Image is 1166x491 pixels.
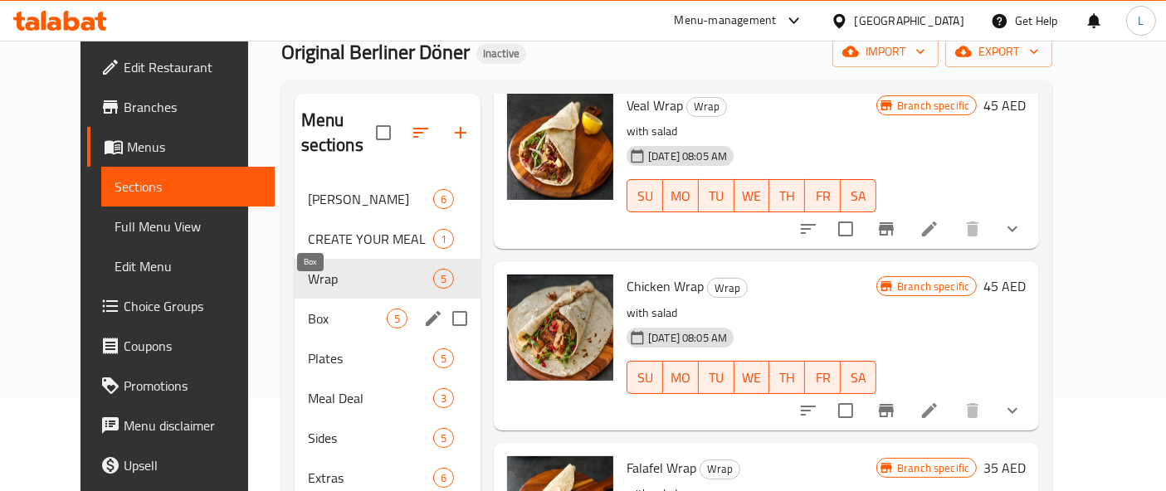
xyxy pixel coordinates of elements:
h6: 35 AED [983,456,1026,479]
span: Upsell [124,455,262,475]
button: delete [953,391,993,430]
span: Menus [127,137,262,157]
button: FR [805,361,841,394]
button: TU [699,361,734,394]
button: TH [769,179,805,212]
a: Menus [87,127,276,167]
span: MO [670,184,692,208]
span: Plates [308,348,433,368]
button: edit [421,306,446,331]
span: Choice Groups [124,296,262,316]
div: Plates5 [295,338,481,378]
div: items [433,468,454,488]
span: MO [670,366,692,390]
div: Menu-management [675,11,777,31]
span: SA [847,366,870,390]
span: 5 [434,271,453,287]
p: with salad [627,303,876,323]
button: show more [993,391,1032,430]
span: Full Menu View [115,216,262,236]
span: Chicken Wrap [627,274,704,299]
h6: 45 AED [983,275,1026,298]
button: import [832,36,939,67]
button: WE [734,361,770,394]
span: Menu disclaimer [124,416,262,435]
div: items [433,428,454,448]
span: Branch specific [890,279,976,294]
span: FR [812,366,834,390]
span: Veal Wrap [627,93,683,118]
span: Edit Menu [115,256,262,276]
button: TU [699,179,734,212]
span: Edit Restaurant [124,57,262,77]
div: items [433,348,454,368]
span: Branches [124,97,262,117]
span: Select all sections [366,115,401,150]
span: Sides [308,428,433,448]
button: SA [841,179,876,212]
a: Edit Restaurant [87,47,276,87]
h2: Menu sections [301,108,376,158]
span: 3 [434,391,453,406]
div: [PERSON_NAME]6 [295,179,481,219]
div: Box5edit [295,299,481,338]
span: Wrap [308,269,433,289]
div: items [433,388,454,408]
div: Inactive [476,44,526,64]
a: Full Menu View [101,207,276,246]
span: 6 [434,470,453,486]
span: Extras [308,468,433,488]
a: Menu disclaimer [87,406,276,445]
span: 6 [434,192,453,207]
svg: Show Choices [1003,401,1022,421]
button: WE [734,179,770,212]
button: Branch-specific-item [866,391,906,430]
div: CREATE YOUR MEAL [308,229,433,249]
button: sort-choices [788,209,828,249]
button: export [945,36,1052,67]
img: Veal Wrap [507,94,613,200]
button: MO [663,179,699,212]
span: Original Berliner Döner [281,33,470,70]
a: Branches [87,87,276,127]
span: SU [634,184,656,208]
span: 1 [434,231,453,247]
span: FR [812,184,834,208]
a: Coupons [87,326,276,366]
button: delete [953,209,993,249]
button: FR [805,179,841,212]
span: Wrap [687,97,726,116]
span: Promotions [124,376,262,396]
div: Wrap5 [295,259,481,299]
div: items [387,309,407,328]
img: Chicken Wrap [507,275,613,381]
span: TU [705,366,728,390]
button: SU [627,361,663,394]
p: with salad [627,121,876,142]
span: TH [776,366,798,390]
button: sort-choices [788,391,828,430]
span: 5 [434,351,453,367]
span: TU [705,184,728,208]
span: Branch specific [890,98,976,114]
span: Wrap [708,279,747,298]
div: Doner [308,189,433,209]
h6: 45 AED [983,94,1026,117]
span: Box [308,309,387,328]
span: Inactive [476,46,526,61]
span: 5 [434,430,453,446]
button: MO [663,361,699,394]
div: CREATE YOUR MEAL1 [295,219,481,259]
a: Edit menu item [920,401,939,421]
button: TH [769,361,805,394]
button: SU [627,179,663,212]
span: SU [634,366,656,390]
span: Falafel Wrap [627,455,696,480]
a: Upsell [87,445,276,485]
a: Choice Groups [87,286,276,326]
span: L [1138,12,1144,30]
